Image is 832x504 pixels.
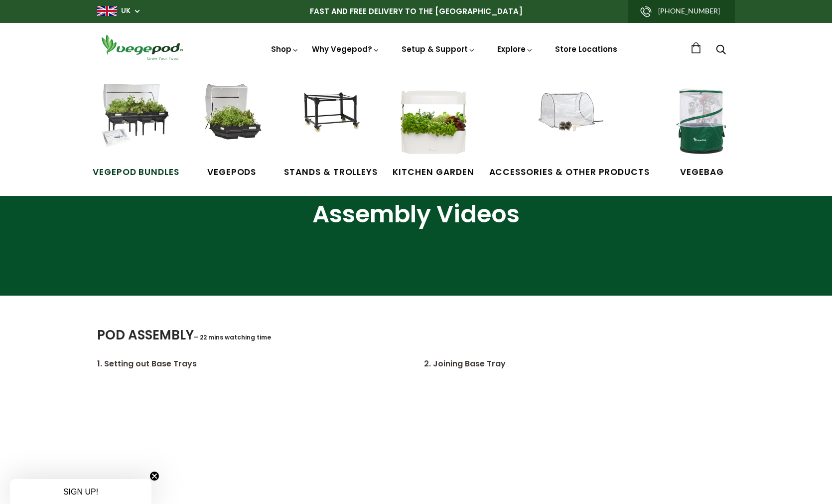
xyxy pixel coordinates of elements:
[97,326,735,345] h3: POD ASSEMBLY
[121,6,131,16] a: UK
[194,84,269,178] a: Vegepods
[489,166,650,179] span: Accessories & Other Products
[97,357,408,370] h4: 1. Setting out Base Trays
[402,44,475,54] a: Setup & Support
[293,84,368,159] img: Stands & Trolleys
[532,84,607,159] img: Accessories & Other Products
[93,84,179,178] a: Vegepod Bundles
[665,84,739,178] a: VegeBag
[393,84,474,178] a: Kitchen Garden
[489,84,650,178] a: Accessories & Other Products
[396,84,471,159] img: Kitchen Garden
[497,44,533,54] a: Explore
[99,84,173,159] img: Vegepod Bundles
[312,44,380,54] a: Why Vegepod?
[716,45,726,56] a: Search
[97,196,735,232] h1: Assembly Videos
[97,33,187,61] img: Vegepod
[194,166,269,179] span: Vegepods
[149,471,159,481] button: Close teaser
[555,44,617,54] a: Store Locations
[97,6,117,16] img: gb_large.png
[665,84,739,159] img: VegeBag
[665,166,739,179] span: VegeBag
[284,166,378,179] span: Stands & Trolleys
[93,166,179,179] span: Vegepod Bundles
[284,84,378,178] a: Stands & Trolleys
[10,479,151,504] div: SIGN UP!Close teaser
[194,84,269,159] img: Raised Garden Kits
[63,488,98,496] span: SIGN UP!
[393,166,474,179] span: Kitchen Garden
[194,333,271,341] span: – 22 mins watching time
[271,44,299,82] a: Shop
[424,357,735,370] h4: 2. Joining Base Tray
